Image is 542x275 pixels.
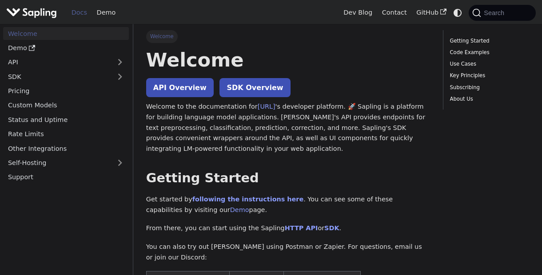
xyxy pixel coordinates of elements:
a: Key Principles [450,71,526,80]
a: Dev Blog [339,6,377,20]
button: Expand sidebar category 'SDK' [111,70,129,83]
a: SDK [3,70,111,83]
a: Code Examples [450,48,526,57]
a: Subscribing [450,83,526,92]
button: Expand sidebar category 'API' [111,56,129,69]
span: Search [481,9,510,16]
a: Sapling.aiSapling.ai [6,6,60,19]
a: Use Cases [450,60,526,68]
p: You can also try out [PERSON_NAME] using Postman or Zapier. For questions, email us or join our D... [146,242,430,263]
h2: Getting Started [146,170,430,186]
a: Welcome [3,27,129,40]
a: Getting Started [450,37,526,45]
a: Custom Models [3,99,129,112]
a: Rate Limits [3,128,129,141]
a: About Us [450,95,526,103]
a: Self-Hosting [3,157,129,169]
a: Support [3,171,129,184]
p: Get started by . You can see some of these capabilities by visiting our page. [146,194,430,216]
a: API Overview [146,78,214,97]
span: Welcome [146,30,178,43]
button: Search (Command+K) [469,5,535,21]
a: SDK [324,224,339,232]
a: [URL] [258,103,275,110]
a: SDK Overview [219,78,290,97]
a: Pricing [3,85,129,98]
a: Contact [377,6,412,20]
h1: Welcome [146,48,430,72]
a: Docs [67,6,92,20]
nav: Breadcrumbs [146,30,430,43]
img: Sapling.ai [6,6,57,19]
p: From there, you can start using the Sapling or . [146,223,430,234]
a: Other Integrations [3,142,129,155]
a: Status and Uptime [3,113,129,126]
a: HTTP API [285,224,318,232]
a: following the instructions here [192,196,303,203]
button: Switch between dark and light mode (currently system mode) [451,6,464,19]
a: API [3,56,111,69]
p: Welcome to the documentation for 's developer platform. 🚀 Sapling is a platform for building lang... [146,102,430,154]
a: GitHub [411,6,451,20]
a: Demo [230,206,249,213]
a: Demo [92,6,120,20]
a: Demo [3,42,129,55]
